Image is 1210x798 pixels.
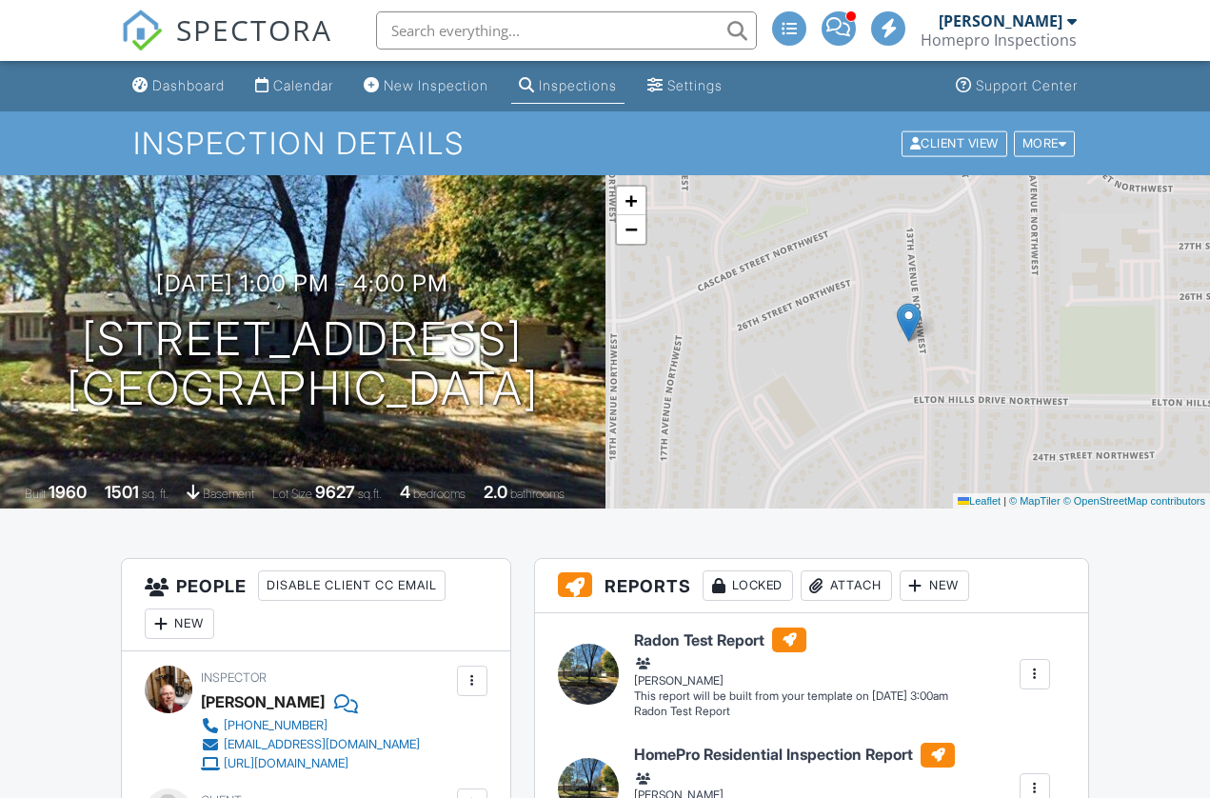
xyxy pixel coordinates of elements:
div: Calendar [273,77,333,93]
span: Built [25,487,46,501]
a: [PHONE_NUMBER] [201,716,420,735]
span: Lot Size [272,487,312,501]
h6: Radon Test Report [634,628,948,652]
img: Marker [897,303,921,342]
a: Support Center [948,69,1085,104]
div: New [145,608,214,639]
span: basement [203,487,254,501]
span: | [1003,495,1006,507]
a: SPECTORA [121,26,332,66]
a: [EMAIL_ADDRESS][DOMAIN_NAME] [201,735,420,754]
a: [URL][DOMAIN_NAME] [201,754,420,773]
div: New Inspection [384,77,488,93]
div: [URL][DOMAIN_NAME] [224,756,348,771]
div: [PERSON_NAME] [201,688,325,716]
div: Inspections [539,77,617,93]
span: SPECTORA [176,10,332,50]
h3: [DATE] 1:00 pm - 4:00 pm [156,270,448,296]
div: Homepro Inspections [921,30,1077,50]
div: Disable Client CC Email [258,570,446,601]
h6: HomePro Residential Inspection Report [634,743,955,768]
div: 2.0 [484,482,507,502]
h1: [STREET_ADDRESS] [GEOGRAPHIC_DATA] [67,314,539,415]
span: Inspector [201,670,267,685]
div: Client View [902,130,1007,156]
h3: Reports [535,559,1088,613]
div: 1501 [105,482,139,502]
span: − [625,217,637,241]
span: bathrooms [510,487,565,501]
input: Search everything... [376,11,757,50]
a: Zoom out [617,215,645,244]
a: Calendar [248,69,341,104]
a: © OpenStreetMap contributors [1063,495,1205,507]
a: Leaflet [958,495,1001,507]
div: [PERSON_NAME] [634,654,948,688]
a: Dashboard [125,69,232,104]
div: 1960 [49,482,87,502]
div: This report will be built from your template on [DATE] 3:00am [634,688,948,704]
span: sq.ft. [358,487,382,501]
div: 9627 [315,482,355,502]
div: Dashboard [152,77,225,93]
img: The Best Home Inspection Software - Spectora [121,10,163,51]
div: [PERSON_NAME] [939,11,1062,30]
div: [EMAIL_ADDRESS][DOMAIN_NAME] [224,737,420,752]
span: + [625,189,637,212]
div: Radon Test Report [634,704,948,720]
a: Inspections [511,69,625,104]
div: Attach [801,570,892,601]
a: New Inspection [356,69,496,104]
a: © MapTiler [1009,495,1061,507]
h1: Inspection Details [133,127,1077,160]
h3: People [122,559,510,651]
div: Locked [703,570,793,601]
div: 4 [400,482,410,502]
div: New [900,570,969,601]
div: [PHONE_NUMBER] [224,718,327,733]
span: sq. ft. [142,487,169,501]
a: Zoom in [617,187,645,215]
div: Support Center [976,77,1078,93]
a: Client View [900,135,1012,150]
a: Settings [640,69,730,104]
div: Settings [667,77,723,93]
span: bedrooms [413,487,466,501]
div: More [1014,130,1076,156]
